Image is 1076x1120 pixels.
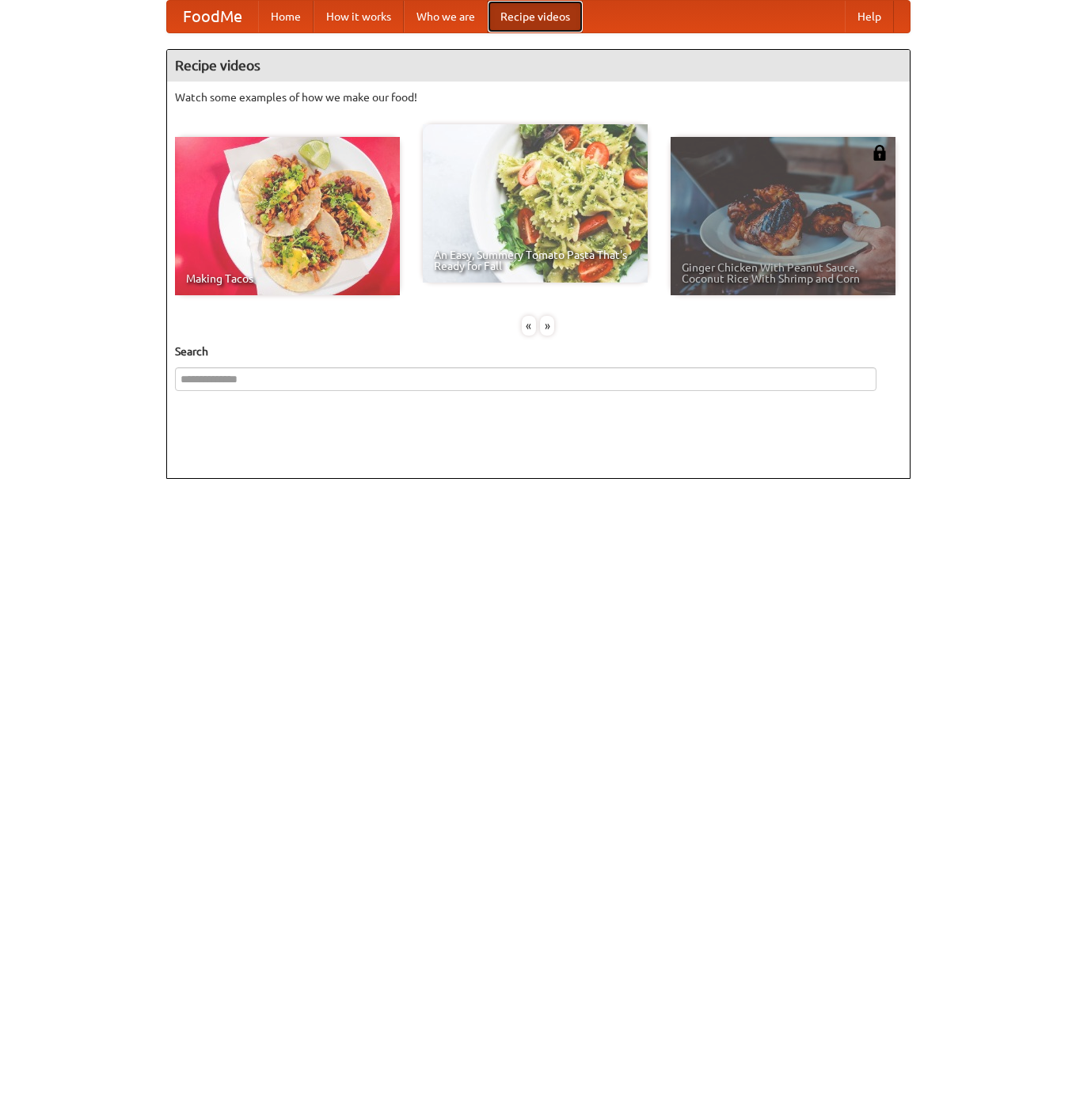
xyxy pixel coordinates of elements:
a: How it works [314,1,404,32]
a: Who we are [404,1,488,32]
span: An Easy, Summery Tomato Pasta That's Ready for Fall [434,249,637,271]
a: Making Tacos [175,137,400,295]
img: 483408.png [872,145,888,161]
a: Help [845,1,894,32]
h5: Search [175,344,902,359]
a: Recipe videos [488,1,583,32]
div: « [522,316,536,336]
div: » [540,316,554,336]
p: Watch some examples of how we make our food! [175,89,902,105]
a: Home [258,1,314,32]
a: FoodMe [167,1,258,32]
span: Making Tacos [186,273,389,284]
a: An Easy, Summery Tomato Pasta That's Ready for Fall [423,124,648,283]
h4: Recipe videos [167,50,910,82]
